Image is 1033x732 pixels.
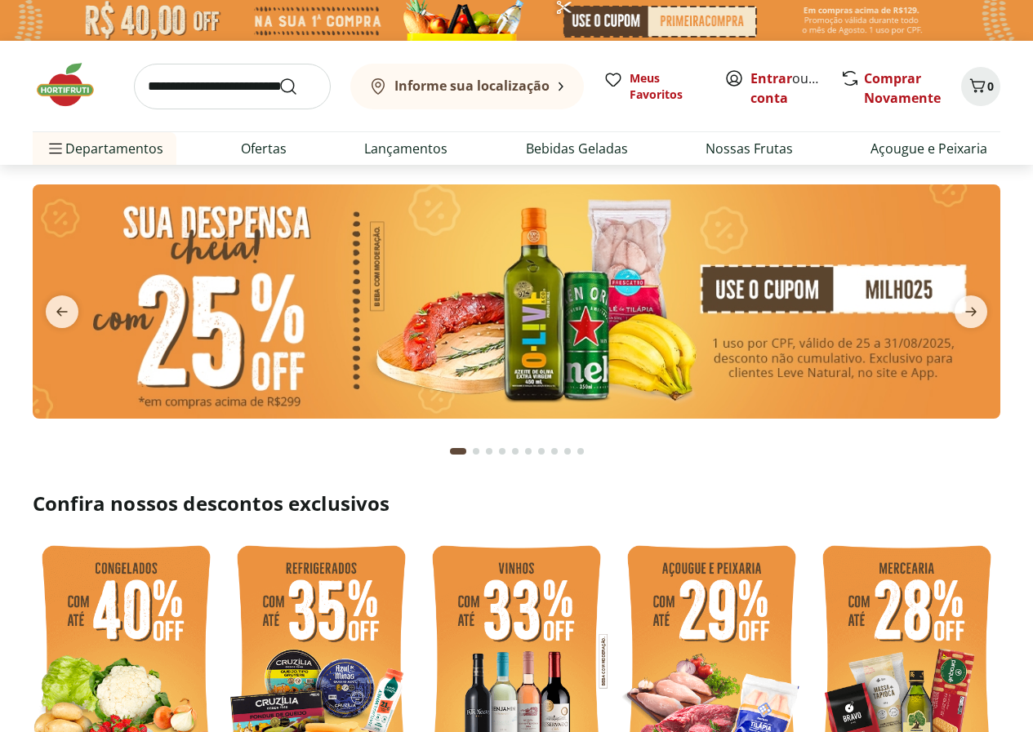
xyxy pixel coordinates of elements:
a: Entrar [750,69,792,87]
a: Açougue e Peixaria [870,139,987,158]
button: previous [33,295,91,328]
button: Go to page 9 from fs-carousel [561,432,574,471]
span: Meus Favoritos [630,70,705,103]
span: ou [750,69,823,108]
a: Nossas Frutas [706,139,793,158]
span: 0 [987,78,994,94]
a: Ofertas [241,139,287,158]
button: Go to page 8 from fs-carousel [548,432,561,471]
a: Lançamentos [364,139,447,158]
img: Hortifruti [33,60,114,109]
button: next [942,295,1000,328]
b: Informe sua localização [394,77,550,95]
button: Go to page 6 from fs-carousel [522,432,535,471]
button: Menu [46,129,65,168]
button: Go to page 10 from fs-carousel [574,432,587,471]
button: Go to page 4 from fs-carousel [496,432,509,471]
button: Carrinho [961,67,1000,106]
button: Current page from fs-carousel [447,432,470,471]
button: Informe sua localização [350,64,584,109]
a: Meus Favoritos [603,70,705,103]
input: search [134,64,331,109]
button: Go to page 7 from fs-carousel [535,432,548,471]
button: Submit Search [278,77,318,96]
a: Bebidas Geladas [526,139,628,158]
button: Go to page 3 from fs-carousel [483,432,496,471]
span: Departamentos [46,129,163,168]
a: Criar conta [750,69,840,107]
button: Go to page 5 from fs-carousel [509,432,522,471]
button: Go to page 2 from fs-carousel [470,432,483,471]
h2: Confira nossos descontos exclusivos [33,490,1000,517]
img: cupom [33,184,1000,419]
a: Comprar Novamente [864,69,941,107]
